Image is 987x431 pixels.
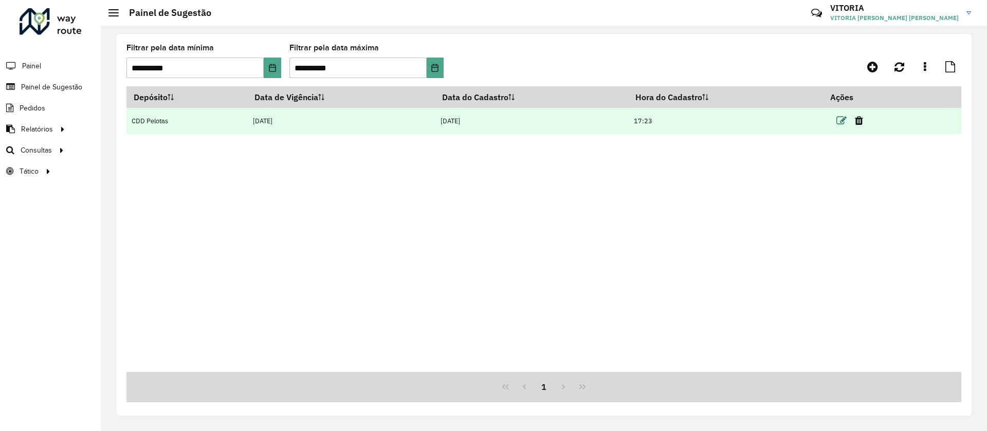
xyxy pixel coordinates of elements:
[20,103,45,114] span: Pedidos
[836,114,847,127] a: Editar
[126,42,214,54] label: Filtrar pela data mínima
[22,61,41,71] span: Painel
[21,124,53,135] span: Relatórios
[435,86,628,108] th: Data do Cadastro
[21,82,82,92] span: Painel de Sugestão
[806,2,828,24] a: Contato Rápido
[830,3,959,13] h3: VITORIA
[628,86,822,108] th: Hora do Cadastro
[289,42,379,54] label: Filtrar pela data máxima
[21,145,52,156] span: Consultas
[264,58,281,78] button: Choose Date
[247,86,435,108] th: Data de Vigência
[534,377,554,397] button: 1
[20,166,39,177] span: Tático
[830,13,959,23] span: VITORIA [PERSON_NAME] [PERSON_NAME]
[628,108,822,134] td: 17:23
[126,108,247,134] td: CDD Pelotas
[427,58,444,78] button: Choose Date
[247,108,435,134] td: [DATE]
[855,114,863,127] a: Excluir
[435,108,628,134] td: [DATE]
[119,7,211,18] h2: Painel de Sugestão
[126,86,247,108] th: Depósito
[823,86,885,108] th: Ações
